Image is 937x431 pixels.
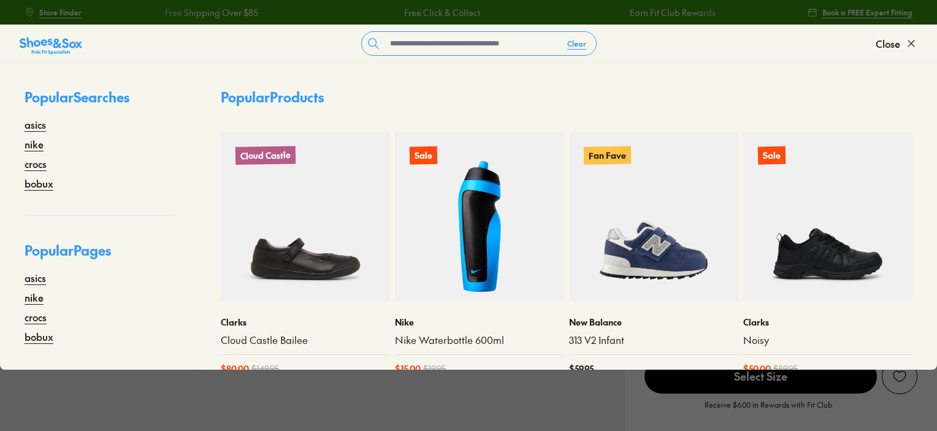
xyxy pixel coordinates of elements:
[25,137,44,151] a: nike
[569,334,738,347] a: 313 V2 Infant
[25,310,47,324] a: crocs
[25,240,172,270] p: Popular Pages
[25,117,46,132] a: asics
[822,7,912,18] span: Book a FREE Expert Fitting
[569,362,594,375] span: $ 59.95
[808,1,912,23] a: Book a FREE Expert Fitting
[221,87,324,107] p: Popular Products
[39,7,82,18] span: Store Finder
[705,399,832,421] p: Receive $6.00 in Rewards with Fit Club
[876,36,900,51] span: Close
[221,132,390,301] a: Cloud Castle
[25,176,53,191] a: bobux
[630,6,716,19] a: Earn Fit Club Rewards
[557,32,596,55] button: Clear
[221,316,390,329] p: Clarks
[395,132,564,301] a: Sale
[758,147,786,165] p: Sale
[644,359,877,394] button: Select Size
[221,334,390,347] a: Cloud Castle Bailee
[25,1,82,23] a: Store Finder
[773,362,798,375] span: $ 89.95
[404,6,480,19] a: Free Click & Collect
[569,316,738,329] p: New Balance
[165,6,258,19] a: Free Shipping Over $85
[25,290,44,305] a: nike
[743,362,771,375] span: $ 50.00
[876,30,917,57] button: Close
[569,132,738,301] a: Fan Fave
[395,316,564,329] p: Nike
[221,362,249,375] span: $ 80.00
[584,146,631,164] p: Fan Fave
[882,359,917,394] button: Add to Wishlist
[743,132,912,301] a: Sale
[743,334,912,347] a: Noisy
[20,34,82,53] a: Shoes &amp; Sox
[395,334,564,347] a: Nike Waterbottle 600ml
[423,362,446,375] span: $ 19.95
[25,156,47,171] a: crocs
[25,329,53,344] a: bobux
[25,270,46,285] a: asics
[20,36,82,56] img: SNS_Logo_Responsive.svg
[12,349,61,394] iframe: Gorgias live chat messenger
[251,362,279,375] span: $ 149.95
[25,87,172,117] p: Popular Searches
[410,147,437,165] p: Sale
[743,316,912,329] p: Clarks
[235,146,296,165] p: Cloud Castle
[395,362,421,375] span: $ 15.00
